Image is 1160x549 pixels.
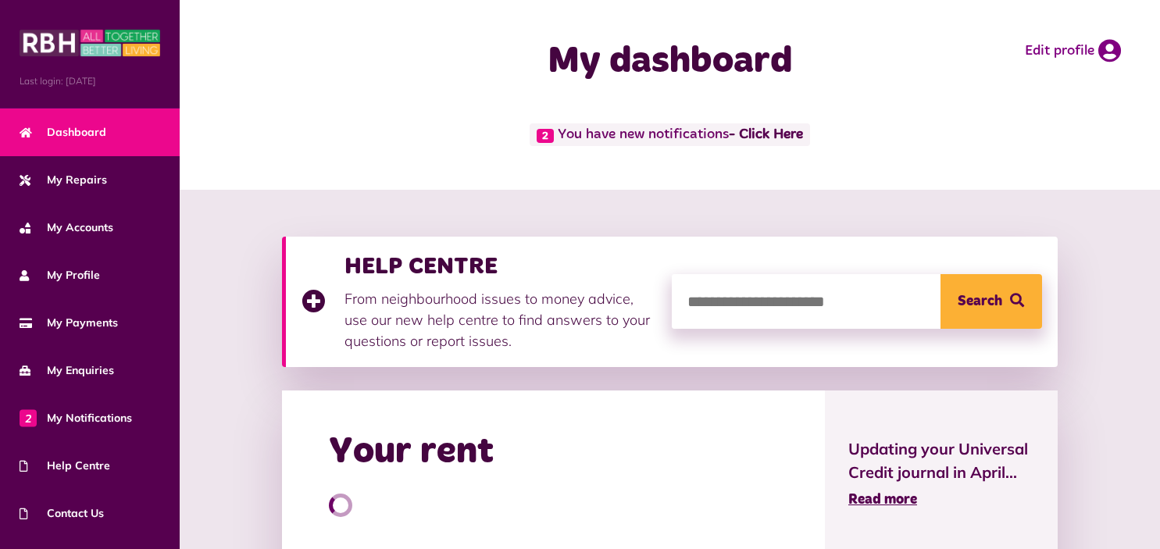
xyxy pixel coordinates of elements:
button: Search [940,274,1042,329]
img: MyRBH [20,27,160,59]
h2: Your rent [329,430,494,475]
h3: HELP CENTRE [344,252,656,280]
h1: My dashboard [441,39,900,84]
a: Updating your Universal Credit journal in April... Read more [848,437,1034,511]
span: Search [958,274,1002,329]
span: Contact Us [20,505,104,522]
span: Last login: [DATE] [20,74,160,88]
span: Dashboard [20,124,106,141]
span: Updating your Universal Credit journal in April... [848,437,1034,484]
span: My Payments [20,315,118,331]
span: You have new notifications [530,123,809,146]
span: 2 [20,409,37,426]
a: Edit profile [1025,39,1121,62]
p: From neighbourhood issues to money advice, use our new help centre to find answers to your questi... [344,288,656,351]
span: Help Centre [20,458,110,474]
span: My Profile [20,267,100,283]
span: My Accounts [20,219,113,236]
span: My Notifications [20,410,132,426]
span: 2 [537,129,554,143]
span: Read more [848,493,917,507]
a: - Click Here [729,128,803,142]
span: My Enquiries [20,362,114,379]
span: My Repairs [20,172,107,188]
